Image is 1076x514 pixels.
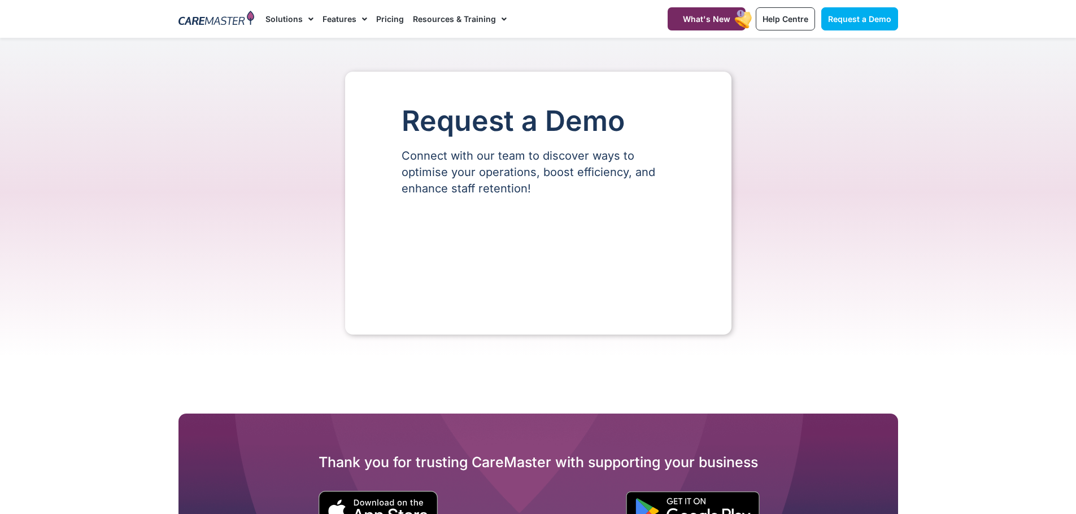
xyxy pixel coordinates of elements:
[821,7,898,30] a: Request a Demo
[402,106,675,137] h1: Request a Demo
[763,14,808,24] span: Help Centre
[178,453,898,471] h2: Thank you for trusting CareMaster with supporting your business
[402,148,675,197] p: Connect with our team to discover ways to optimise your operations, boost efficiency, and enhance...
[178,11,255,28] img: CareMaster Logo
[402,216,675,301] iframe: Form 0
[683,14,730,24] span: What's New
[756,7,815,30] a: Help Centre
[668,7,746,30] a: What's New
[828,14,891,24] span: Request a Demo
